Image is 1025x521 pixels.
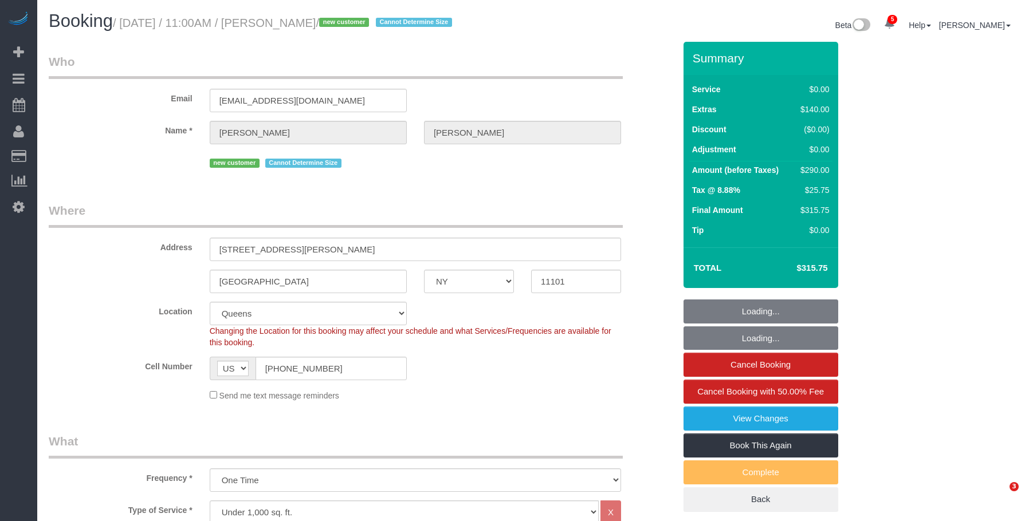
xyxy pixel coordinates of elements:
[796,204,829,216] div: $315.75
[851,18,870,33] img: New interface
[531,270,621,293] input: Zip Code
[692,224,704,236] label: Tip
[256,357,407,380] input: Cell Number
[210,270,407,293] input: City
[694,263,722,273] strong: Total
[40,357,201,372] label: Cell Number
[939,21,1011,30] a: [PERSON_NAME]
[684,353,838,377] a: Cancel Booking
[909,21,931,30] a: Help
[692,164,779,176] label: Amount (before Taxes)
[210,326,611,347] span: Changing the Location for this booking may affect your schedule and what Services/Frequencies are...
[210,89,407,112] input: Email
[265,159,341,168] span: Cannot Determine Size
[796,164,829,176] div: $290.00
[49,53,623,79] legend: Who
[796,84,829,95] div: $0.00
[878,11,901,37] a: 5
[49,202,623,228] legend: Where
[1010,482,1019,491] span: 3
[40,238,201,253] label: Address
[796,224,829,236] div: $0.00
[40,89,201,104] label: Email
[113,17,455,29] small: / [DATE] / 11:00AM / [PERSON_NAME]
[692,124,726,135] label: Discount
[319,18,369,27] span: new customer
[692,104,717,115] label: Extras
[693,52,832,65] h3: Summary
[40,121,201,136] label: Name *
[210,121,407,144] input: First Name
[49,11,113,31] span: Booking
[796,184,829,196] div: $25.75
[684,406,838,431] a: View Changes
[316,17,455,29] span: /
[887,15,897,24] span: 5
[210,159,260,168] span: new customer
[796,104,829,115] div: $140.00
[986,482,1014,510] iframe: Intercom live chat
[424,121,621,144] input: Last Name
[40,500,201,516] label: Type of Service *
[684,433,838,457] a: Book This Again
[49,433,623,459] legend: What
[40,302,201,317] label: Location
[762,263,827,273] h4: $315.75
[692,204,743,216] label: Final Amount
[692,144,736,155] label: Adjustment
[835,21,871,30] a: Beta
[796,124,829,135] div: ($0.00)
[7,11,30,27] img: Automaid Logo
[684,380,838,404] a: Cancel Booking with 50.00% Fee
[697,386,824,396] span: Cancel Booking with 50.00% Fee
[219,391,339,400] span: Send me text message reminders
[40,468,201,484] label: Frequency *
[684,487,838,511] a: Back
[796,144,829,155] div: $0.00
[692,184,740,196] label: Tax @ 8.88%
[376,18,452,27] span: Cannot Determine Size
[692,84,721,95] label: Service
